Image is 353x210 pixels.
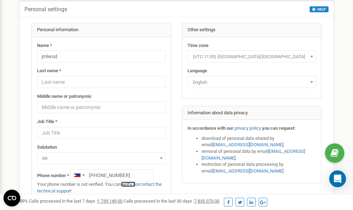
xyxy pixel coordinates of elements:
[188,68,207,74] label: Language
[37,68,61,74] label: Last name *
[37,172,69,179] label: Phone number *
[202,148,316,161] li: removal of personal data by email ,
[37,181,166,194] p: Your phone number is not verified. You can or
[188,126,233,131] strong: In accordance with our
[37,101,166,113] input: Middle name or patronymic
[188,42,209,49] label: Time zone
[188,76,316,88] span: English
[37,152,166,164] span: Mr.
[202,161,316,174] li: restriction of personal data processing by email .
[234,126,261,131] a: privacy policy
[329,170,346,187] div: Open Intercom Messenger
[190,77,314,87] span: English
[37,127,166,139] input: Job Title
[37,182,162,194] a: contact the technical support
[188,50,316,62] span: (UTC-11:00) Pacific/Midway
[262,126,296,131] strong: you can request:
[71,170,87,181] div: Telephone country code
[37,76,166,88] input: Last name
[37,118,57,125] label: Job Title *
[24,6,67,13] h5: Personal settings
[121,182,135,187] a: verify it
[212,168,283,174] a: [EMAIL_ADDRESS][DOMAIN_NAME]
[3,190,20,206] button: Open CMP widget
[29,198,122,204] span: Calls processed in the last 7 days :
[202,149,305,161] a: [EMAIL_ADDRESS][DOMAIN_NAME]
[97,198,122,204] u: 1 739 149,00
[37,144,57,151] label: Salutation
[40,154,163,163] span: Mr.
[37,42,52,49] label: Name *
[182,106,322,120] div: Information about data privacy
[123,198,219,204] span: Calls processed in the last 30 days :
[70,169,154,181] input: +1-800-555-55-55
[194,198,219,204] u: 7 835 073,00
[212,142,283,147] a: [EMAIL_ADDRESS][DOMAIN_NAME]
[182,23,322,37] div: Other settings
[202,135,316,148] li: download of personal data shared by email ,
[37,93,92,100] label: Middle name or patronymic
[37,50,166,62] input: Name
[190,52,314,62] span: (UTC-11:00) Pacific/Midway
[310,6,329,12] button: HELP
[32,23,171,37] div: Personal information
